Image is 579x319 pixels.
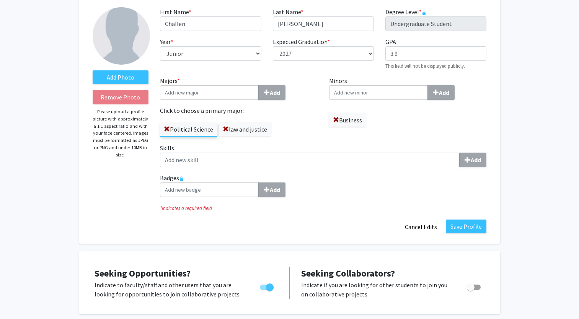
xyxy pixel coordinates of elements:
[273,7,303,16] label: Last Name
[93,70,149,84] label: AddProfile Picture
[329,114,366,127] label: Business
[301,280,452,299] p: Indicate if you are looking for other students to join you on collaborative projects.
[93,108,149,158] p: Please upload a profile picture with approximately a 1:1 aspect ratio and with your face centered...
[93,7,150,65] img: Profile Picture
[6,285,33,313] iframe: Chat
[257,280,278,292] div: Toggle
[160,173,486,197] label: Badges
[258,85,285,100] button: Majors*
[95,280,245,299] p: Indicate to faculty/staff and other users that you are looking for opportunities to join collabor...
[273,37,330,46] label: Expected Graduation
[427,85,455,100] button: Minors
[329,85,428,100] input: MinorsAdd
[160,153,460,167] input: SkillsAdd
[385,37,396,46] label: GPA
[95,267,191,279] span: Seeking Opportunities?
[160,143,486,167] label: Skills
[219,123,271,136] label: law and justice
[385,63,465,69] small: This field will not be displayed publicly.
[160,123,217,136] label: Political Science
[160,205,486,212] i: Indicates a required field
[160,37,173,46] label: Year
[439,89,449,96] b: Add
[446,220,486,233] button: Save Profile
[160,182,259,197] input: BadgesAdd
[160,106,318,115] label: Click to choose a primary major:
[160,85,259,100] input: Majors*Add
[400,220,442,234] button: Cancel Edits
[422,10,426,15] svg: This information is provided and automatically updated by the University of Kentucky and is not e...
[471,156,481,164] b: Add
[459,153,486,167] button: Skills
[301,267,395,279] span: Seeking Collaborators?
[464,280,485,292] div: Toggle
[160,7,191,16] label: First Name
[329,76,487,100] label: Minors
[93,90,149,104] button: Remove Photo
[270,186,280,194] b: Add
[385,7,426,16] label: Degree Level
[270,89,280,96] b: Add
[160,76,318,100] label: Majors
[258,182,285,197] button: Badges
